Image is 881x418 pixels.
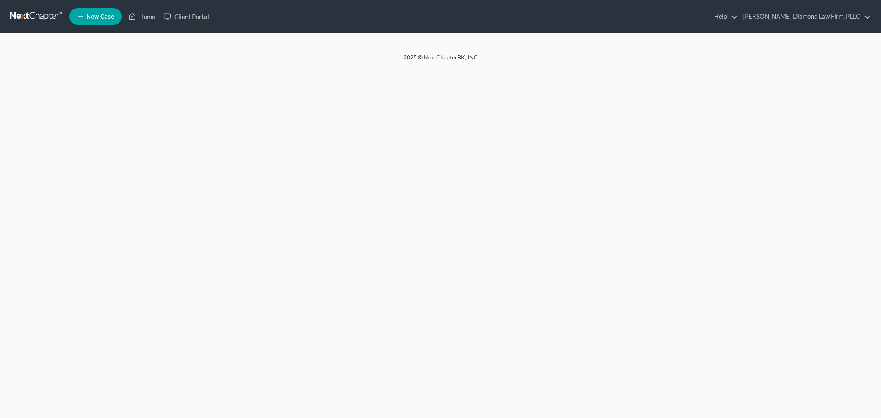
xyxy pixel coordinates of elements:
[124,9,159,24] a: Home
[205,53,676,68] div: 2025 © NextChapterBK, INC
[739,9,871,24] a: [PERSON_NAME] Diamond Law Firm, PLLC
[69,8,122,25] new-legal-case-button: New Case
[710,9,738,24] a: Help
[159,9,213,24] a: Client Portal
